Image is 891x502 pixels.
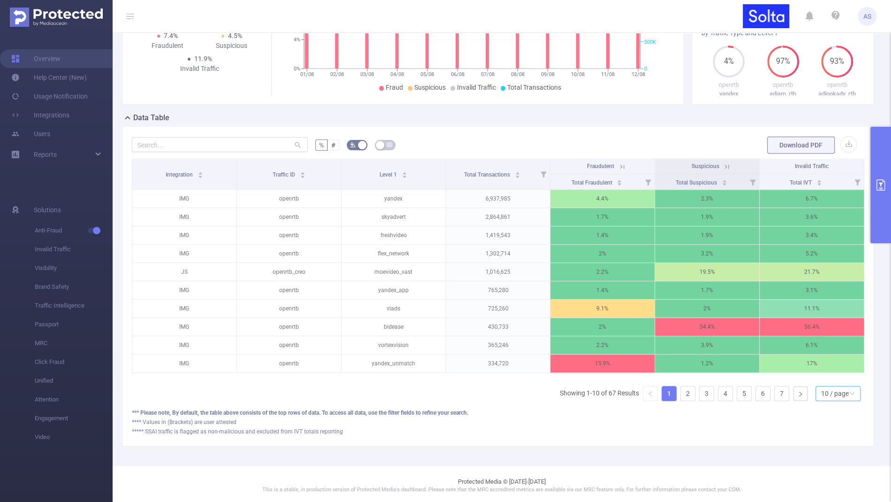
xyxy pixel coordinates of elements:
[166,171,194,178] span: Integration
[300,71,314,77] tspan: 01/08
[756,89,810,99] p: adiam_rtb
[330,71,344,77] tspan: 02/08
[294,37,300,43] tspan: 4%
[793,386,808,401] li: Next Page
[816,182,822,185] i: icon: caret-down
[699,386,714,401] li: 3
[300,170,305,173] i: icon: caret-up
[655,190,759,208] p: 2.3%
[464,171,511,178] span: Total Transactions
[816,178,822,181] i: icon: caret-up
[760,190,864,208] p: 6.7%
[550,355,655,372] p: 15.9%
[446,355,550,372] p: 334,720
[10,8,103,27] img: Protected Media
[237,300,341,317] p: openrtb
[237,190,341,208] p: openrtb
[760,300,864,317] p: 11.1%
[35,221,113,240] span: Anti-Fraud
[774,386,789,401] li: 7
[680,386,695,401] li: 2
[34,145,57,164] a: Reports
[132,137,308,152] input: Search...
[132,427,864,436] div: ***** SSAI traffic is flagged as non-malicious and excluded from IVT totals reporting
[380,171,398,178] span: Level 1
[34,201,61,219] span: Solutions
[342,355,446,372] p: yandex_unmatch
[450,71,464,77] tspan: 06/08
[300,170,305,176] div: Sort
[676,179,718,186] span: Total Suspicious
[132,263,236,281] p: JS
[237,355,341,372] p: openrtb
[550,281,655,299] p: 1.4%
[718,386,733,401] li: 4
[481,71,495,77] tspan: 07/08
[132,300,236,317] p: IMG
[755,386,770,401] li: 6
[342,336,446,354] p: vortexvision
[617,182,622,185] i: icon: caret-down
[11,68,87,87] a: Help Center (New)
[767,137,835,154] button: Download PDF
[647,391,653,396] i: icon: left
[446,336,550,354] p: 365,246
[164,32,178,39] span: 7.4%
[821,386,849,401] div: 10 / page
[515,174,520,177] i: icon: caret-down
[775,386,789,401] a: 7
[515,170,520,176] div: Sort
[560,386,639,401] li: Showing 1-10 of 67 Results
[446,208,550,226] p: 2,864,861
[767,58,799,65] span: 97%
[132,226,236,244] p: IMG
[457,84,496,91] span: Invalid Traffic
[273,171,297,178] span: Traffic ID
[294,66,300,72] tspan: 0%
[132,281,236,299] p: IMG
[342,263,446,281] p: moevideo_vast
[132,409,864,417] div: *** Please note, By default, the table above consists of the top rows of data. To access all data...
[655,281,759,299] p: 1.7%
[760,318,864,336] p: 56.4%
[237,263,341,281] p: openrtb_creo
[507,84,561,91] span: Total Transactions
[35,334,113,353] span: MRC
[746,174,759,189] i: Filter menu
[701,89,756,99] p: yandex
[132,418,864,426] div: **** Values in (Brackets) are user attested
[662,386,676,401] a: 1
[795,163,829,170] span: Invalid Traffic
[35,428,113,447] span: Video
[168,64,232,74] div: Invalid Traffic
[760,355,864,372] p: 17%
[35,278,113,296] span: Brand Safety
[342,281,446,299] p: yandex_app
[35,259,113,278] span: Visibility
[237,281,341,299] p: openrtb
[237,226,341,244] p: openrtb
[132,336,236,354] p: IMG
[228,32,242,39] span: 4.5%
[386,84,403,91] span: Fraud
[691,163,719,170] span: Suspicious
[331,141,335,149] span: #
[760,245,864,263] p: 5.2%
[713,58,745,65] span: 4%
[655,300,759,317] p: 2%
[350,142,356,147] i: icon: bg-colors
[760,208,864,226] p: 3.6%
[420,71,434,77] tspan: 05/08
[360,71,374,77] tspan: 03/08
[132,355,236,372] p: IMG
[821,58,853,65] span: 93%
[722,182,727,185] i: icon: caret-down
[700,386,714,401] a: 3
[194,55,212,62] span: 11.9%
[237,336,341,354] p: openrtb
[760,263,864,281] p: 21.7%
[35,371,113,390] span: Unified
[342,208,446,226] p: skyadvert
[198,174,203,177] i: icon: caret-down
[446,318,550,336] p: 430,733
